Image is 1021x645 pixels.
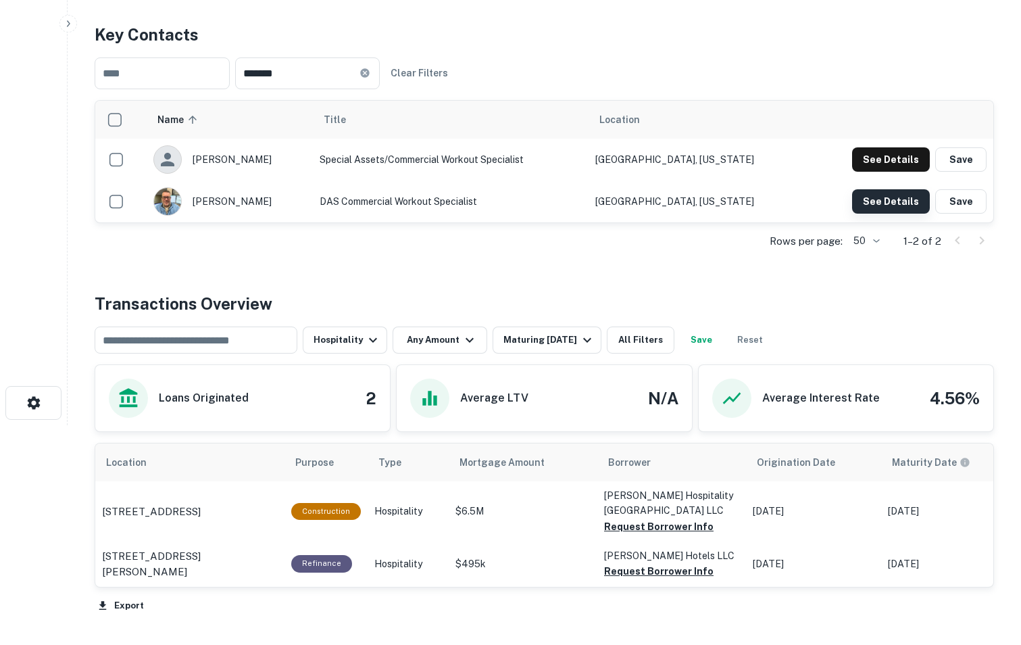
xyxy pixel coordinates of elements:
[374,557,442,571] p: Hospitality
[455,557,591,571] p: $495k
[455,504,591,519] p: $6.5M
[589,139,806,181] td: [GEOGRAPHIC_DATA], [US_STATE]
[303,327,387,354] button: Hospitality
[154,188,181,215] img: 1668455064655
[770,233,843,249] p: Rows per page:
[102,548,278,580] a: [STREET_ADDRESS][PERSON_NAME]
[852,189,930,214] button: See Details
[935,147,987,172] button: Save
[153,187,307,216] div: [PERSON_NAME]
[604,548,739,563] p: [PERSON_NAME] Hotels LLC
[503,332,595,348] div: Maturing [DATE]
[291,555,352,572] div: This loan purpose was for refinancing
[757,454,853,471] span: Origination Date
[599,112,640,128] span: Location
[284,444,368,481] th: Purpose
[589,181,806,222] td: [GEOGRAPHIC_DATA], [US_STATE]
[102,504,201,520] p: [STREET_ADDRESS]
[607,327,674,354] button: All Filters
[313,139,588,181] td: Special Assets/Commercial Workout Specialist
[888,504,1010,519] p: [DATE]
[930,386,980,410] h4: 4.56%
[95,444,284,481] th: Location
[95,291,272,316] h4: Transactions Overview
[852,147,930,172] button: See Details
[157,112,201,128] span: Name
[153,145,307,174] div: [PERSON_NAME]
[106,454,164,471] span: Location
[746,444,881,481] th: Origination Date
[378,454,401,471] span: Type
[147,101,314,139] th: Name
[604,519,714,535] button: Request Borrower Info
[366,386,376,410] h4: 2
[881,444,1016,481] th: Maturity dates displayed may be estimated. Please contact the lender for the most accurate maturi...
[459,454,562,471] span: Mortgage Amount
[762,390,880,406] h6: Average Interest Rate
[848,231,882,251] div: 50
[295,454,351,471] span: Purpose
[753,557,874,571] p: [DATE]
[648,386,678,410] h4: N/A
[903,233,941,249] p: 1–2 of 2
[385,61,453,85] button: Clear Filters
[460,390,528,406] h6: Average LTV
[159,390,249,406] h6: Loans Originated
[291,503,361,520] div: This loan purpose was for construction
[680,327,723,354] button: Save your search to get updates of matches that match your search criteria.
[953,537,1021,602] iframe: Chat Widget
[95,101,993,222] div: scrollable content
[608,454,651,471] span: Borrower
[95,596,147,616] button: Export
[493,327,601,354] button: Maturing [DATE]
[313,101,588,139] th: Title
[888,557,1010,571] p: [DATE]
[753,504,874,519] p: [DATE]
[95,22,994,47] h4: Key Contacts
[604,488,739,518] p: [PERSON_NAME] Hospitality [GEOGRAPHIC_DATA] LLC
[449,444,597,481] th: Mortgage Amount
[892,455,957,470] h6: Maturity Date
[892,455,988,470] span: Maturity dates displayed may be estimated. Please contact the lender for the most accurate maturi...
[604,563,714,579] button: Request Borrower Info
[374,504,442,519] p: Hospitality
[102,504,278,520] a: [STREET_ADDRESS]
[935,189,987,214] button: Save
[313,181,588,222] td: DAS Commercial Workout Specialist
[393,327,487,354] button: Any Amount
[892,455,970,470] div: Maturity dates displayed may be estimated. Please contact the lender for the most accurate maturi...
[597,444,746,481] th: Borrower
[95,444,993,587] div: scrollable content
[324,112,364,128] span: Title
[728,327,772,354] button: Reset
[368,444,449,481] th: Type
[589,101,806,139] th: Location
